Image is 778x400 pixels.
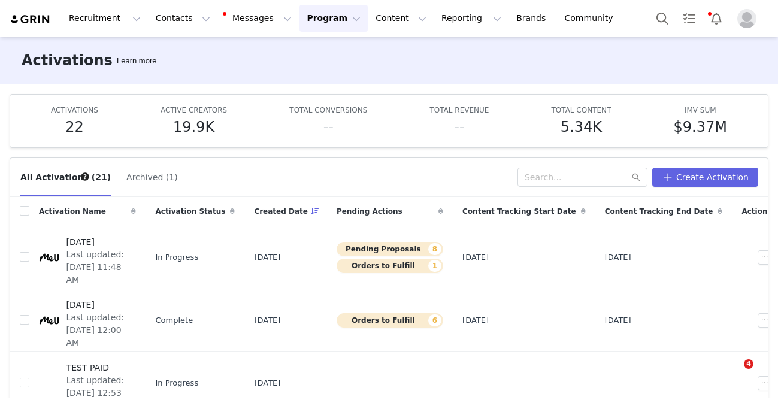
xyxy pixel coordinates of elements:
[649,5,676,32] button: Search
[161,106,227,114] span: ACTIVE CREATORS
[80,171,90,182] div: Tooltip anchor
[429,106,489,114] span: TOTAL REVENUE
[337,242,443,256] button: Pending Proposals8
[719,359,748,388] iframe: Intercom live chat
[39,296,136,344] a: [DATE]Last updated: [DATE] 12:00 AM
[10,14,52,25] img: grin logo
[323,116,334,138] h5: --
[20,168,111,187] button: All Activations (21)
[605,314,631,326] span: [DATE]
[51,106,98,114] span: ACTIVATIONS
[462,314,489,326] span: [DATE]
[337,206,402,217] span: Pending Actions
[155,314,193,326] span: Complete
[155,206,225,217] span: Activation Status
[66,249,129,286] span: Last updated: [DATE] 11:48 AM
[66,311,129,349] span: Last updated: [DATE] 12:00 AM
[114,55,159,67] div: Tooltip anchor
[703,5,729,32] button: Notifications
[337,313,443,328] button: Orders to Fulfill6
[551,106,611,114] span: TOTAL CONTENT
[674,116,727,138] h5: $9.37M
[517,168,647,187] input: Search...
[155,251,198,263] span: In Progress
[462,206,576,217] span: Content Tracking Start Date
[254,377,280,389] span: [DATE]
[652,168,758,187] button: Create Activation
[155,377,198,389] span: In Progress
[173,116,214,138] h5: 19.9K
[39,234,136,281] a: [DATE]Last updated: [DATE] 11:48 AM
[509,5,556,32] a: Brands
[66,299,129,311] span: [DATE]
[632,173,640,181] i: icon: search
[561,116,602,138] h5: 5.34K
[685,106,716,114] span: IMV SUM
[62,5,148,32] button: Recruitment
[66,362,129,374] span: TEST PAID
[434,5,508,32] button: Reporting
[254,314,280,326] span: [DATE]
[218,5,299,32] button: Messages
[22,50,113,71] h3: Activations
[368,5,434,32] button: Content
[254,206,308,217] span: Created Date
[676,5,703,32] a: Tasks
[39,206,106,217] span: Activation Name
[454,116,464,138] h5: --
[744,359,753,369] span: 4
[299,5,368,32] button: Program
[126,168,178,187] button: Archived (1)
[66,236,129,249] span: [DATE]
[605,206,713,217] span: Content Tracking End Date
[149,5,217,32] button: Contacts
[65,116,84,138] h5: 22
[289,106,367,114] span: TOTAL CONVERSIONS
[730,9,768,28] button: Profile
[737,9,756,28] img: placeholder-profile.jpg
[558,5,626,32] a: Community
[337,259,443,273] button: Orders to Fulfill1
[605,251,631,263] span: [DATE]
[462,251,489,263] span: [DATE]
[254,251,280,263] span: [DATE]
